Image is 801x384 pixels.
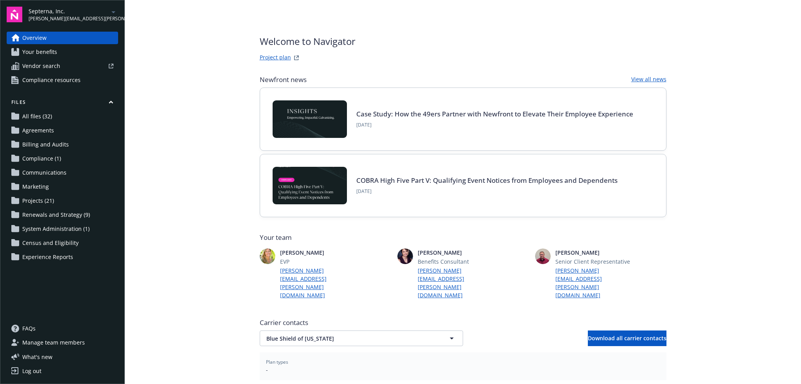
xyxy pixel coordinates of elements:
[7,99,118,109] button: Files
[260,233,666,242] span: Your team
[22,60,60,72] span: Vendor search
[29,7,109,15] span: Septerna, Inc.
[260,318,666,327] span: Carrier contacts
[22,209,90,221] span: Renewals and Strategy (9)
[397,248,413,264] img: photo
[356,188,618,195] span: [DATE]
[22,251,73,263] span: Experience Reports
[356,176,618,185] a: COBRA High Five Part V: Qualifying Event Notices from Employees and Dependents
[7,209,118,221] a: Renewals and Strategy (9)
[22,124,54,137] span: Agreements
[7,353,65,361] button: What's new
[7,180,118,193] a: Marketing
[588,330,666,346] button: Download all carrier contacts
[418,257,494,266] span: Benefits Consultant
[631,75,666,84] a: View all news
[7,322,118,335] a: FAQs
[7,166,118,179] a: Communications
[7,237,118,249] a: Census and Eligibility
[7,138,118,151] a: Billing and Audits
[535,248,551,264] img: photo
[260,34,356,48] span: Welcome to Navigator
[7,60,118,72] a: Vendor search
[260,330,463,346] button: Blue Shield of [US_STATE]
[356,109,633,118] a: Case Study: How the 49ers Partner with Newfront to Elevate Their Employee Experience
[260,75,307,84] span: Newfront news
[29,15,109,22] span: [PERSON_NAME][EMAIL_ADDRESS][PERSON_NAME][DOMAIN_NAME]
[7,152,118,165] a: Compliance (1)
[266,366,660,374] span: -
[418,248,494,257] span: [PERSON_NAME]
[7,7,22,22] img: navigator-logo.svg
[266,359,660,366] span: Plan types
[7,195,118,207] a: Projects (21)
[22,336,85,349] span: Manage team members
[7,336,118,349] a: Manage team members
[418,266,494,299] a: [PERSON_NAME][EMAIL_ADDRESS][PERSON_NAME][DOMAIN_NAME]
[22,195,54,207] span: Projects (21)
[22,152,61,165] span: Compliance (1)
[22,138,69,151] span: Billing and Audits
[555,266,632,299] a: [PERSON_NAME][EMAIL_ADDRESS][PERSON_NAME][DOMAIN_NAME]
[555,248,632,257] span: [PERSON_NAME]
[22,353,52,361] span: What ' s new
[22,110,52,123] span: All files (32)
[555,257,632,266] span: Senior Client Representative
[266,334,429,343] span: Blue Shield of [US_STATE]
[22,223,90,235] span: System Administration (1)
[22,365,41,377] div: Log out
[356,121,633,129] span: [DATE]
[22,180,49,193] span: Marketing
[7,32,118,44] a: Overview
[29,7,118,22] button: Septerna, Inc.[PERSON_NAME][EMAIL_ADDRESS][PERSON_NAME][DOMAIN_NAME]arrowDropDown
[22,74,81,86] span: Compliance resources
[22,32,47,44] span: Overview
[292,53,301,63] a: projectPlanWebsite
[7,110,118,123] a: All files (32)
[7,74,118,86] a: Compliance resources
[280,257,357,266] span: EVP
[7,251,118,263] a: Experience Reports
[588,334,666,342] span: Download all carrier contacts
[22,46,57,58] span: Your benefits
[109,7,118,16] a: arrowDropDown
[7,124,118,137] a: Agreements
[7,46,118,58] a: Your benefits
[22,166,66,179] span: Communications
[273,167,347,204] img: BLOG-Card Image - Compliance - COBRA High Five Pt 5 - 09-11-25.jpg
[260,248,275,264] img: photo
[280,248,357,257] span: [PERSON_NAME]
[260,53,291,63] a: Project plan
[280,266,357,299] a: [PERSON_NAME][EMAIL_ADDRESS][PERSON_NAME][DOMAIN_NAME]
[7,223,118,235] a: System Administration (1)
[273,100,347,138] img: Card Image - INSIGHTS copy.png
[22,237,79,249] span: Census and Eligibility
[22,322,36,335] span: FAQs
